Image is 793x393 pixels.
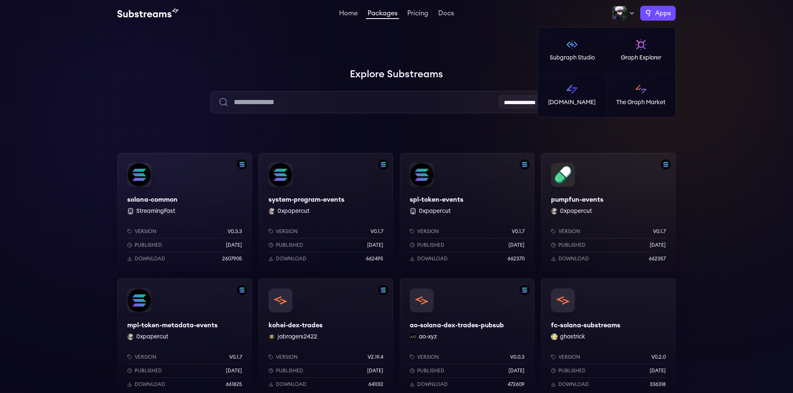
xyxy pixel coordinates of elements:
p: [DATE] [650,367,666,374]
button: 0xpapercut [278,207,309,215]
p: Download [276,381,306,388]
p: The Graph Market [616,98,665,107]
p: [DATE] [226,367,242,374]
p: Download [417,255,448,262]
p: v0.1.7 [370,228,383,235]
a: Packages [366,10,399,19]
p: [DATE] [508,367,525,374]
button: 0xpapercut [419,207,451,215]
img: Graph Explorer logo [634,38,648,51]
p: Version [417,228,439,235]
a: Graph Explorer [607,28,676,72]
img: Filter by solana network [520,160,529,169]
p: Version [135,354,157,360]
a: Filter by solana networksystem-program-eventssystem-program-events0xpapercut 0xpapercutVersionv0.... [259,153,393,272]
span: Apps [655,8,671,18]
img: Filter by solana network [661,160,671,169]
a: Home [337,10,359,18]
p: Published [276,367,303,374]
p: 662495 [366,255,383,262]
p: 336318 [650,381,666,388]
img: Filter by solana network [520,285,529,295]
button: StreamingFast [136,207,175,215]
p: v0.1.7 [653,228,666,235]
h1: Explore Substreams [117,66,676,83]
img: Subgraph Studio logo [565,38,579,51]
p: [DATE] [650,242,666,248]
p: 662357 [649,255,666,262]
p: 662370 [508,255,525,262]
a: Pricing [406,10,430,18]
p: Graph Explorer [621,54,661,62]
p: Download [135,381,165,388]
img: Filter by solana network [378,160,388,169]
a: Filter by solana networksolana-commonsolana-common StreamingFastVersionv0.3.3Published[DATE]Downl... [117,153,252,272]
p: Download [417,381,448,388]
p: [DOMAIN_NAME] [548,98,596,107]
button: 0xpapercut [560,207,592,215]
p: 661825 [226,381,242,388]
p: Published [276,242,303,248]
button: ao-xyz [419,333,437,341]
p: 2607905 [222,255,242,262]
p: Download [276,255,306,262]
p: v0.3.3 [228,228,242,235]
p: Download [135,255,165,262]
button: jobrogers2422 [278,333,317,341]
p: Published [558,367,586,374]
p: Version [276,354,298,360]
img: The Graph Market logo [634,83,648,96]
img: Substream's logo [117,8,178,18]
a: [DOMAIN_NAME] [538,72,607,117]
button: ghostrick [560,333,585,341]
img: The Graph logo [645,10,652,17]
p: v0.2.0 [651,354,666,360]
button: 0xpapercut [136,333,168,341]
p: v0.0.3 [510,354,525,360]
a: Filter by solana networkspl-token-eventsspl-token-events 0xpapercutVersionv0.1.7Published[DATE]Do... [400,153,534,272]
p: Published [558,242,586,248]
p: Published [135,367,162,374]
p: Download [558,255,589,262]
a: Subgraph Studio [538,28,607,72]
p: Download [558,381,589,388]
p: v2.19.4 [368,354,383,360]
a: Filter by solana networkpumpfun-eventspumpfun-events0xpapercut 0xpapercutVersionv0.1.7Published[D... [541,153,676,272]
p: Version [417,354,439,360]
p: 472609 [508,381,525,388]
p: Version [135,228,157,235]
a: Docs [437,10,456,18]
p: [DATE] [367,367,383,374]
img: Filter by solana network [237,285,247,295]
p: [DATE] [226,242,242,248]
p: Version [276,228,298,235]
img: Substreams logo [565,83,579,96]
img: Profile [612,6,627,21]
p: Version [558,354,580,360]
a: The Graph Market [607,72,676,117]
img: Filter by solana network [378,285,388,295]
p: Published [417,242,444,248]
p: Version [558,228,580,235]
p: 641012 [368,381,383,388]
p: v0.1.7 [512,228,525,235]
p: Published [135,242,162,248]
p: [DATE] [508,242,525,248]
p: Published [417,367,444,374]
p: v0.1.7 [229,354,242,360]
p: [DATE] [367,242,383,248]
p: Subgraph Studio [550,54,595,62]
img: Filter by solana network [237,160,247,169]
